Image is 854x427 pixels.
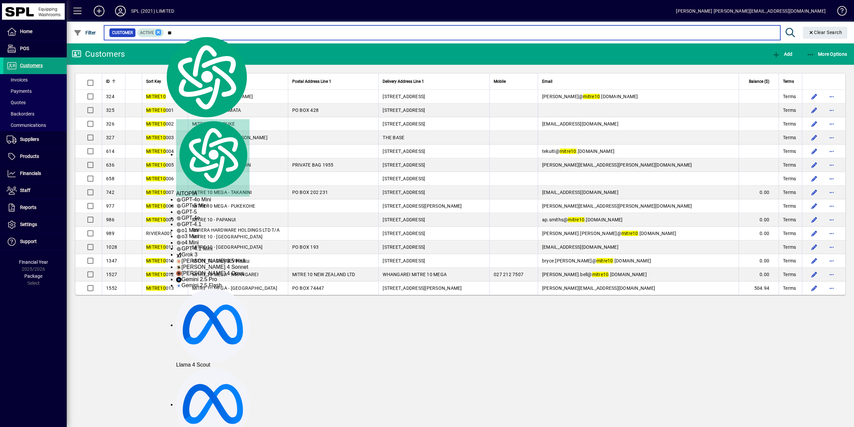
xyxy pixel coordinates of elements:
[20,29,32,34] span: Home
[163,35,250,119] img: logo.svg
[809,160,820,170] button: Edit
[826,91,837,102] button: More options
[808,30,842,35] span: Clear Search
[783,189,796,196] span: Terms
[383,78,424,85] span: Delivery Address Line 1
[783,244,796,250] span: Terms
[826,132,837,143] button: More options
[494,78,534,85] div: Mobile
[292,285,324,291] span: PO BOX 74447
[20,222,37,227] span: Settings
[542,78,735,85] div: Email
[176,282,250,288] div: Gemini 2.5 Flash
[20,188,30,193] span: Staff
[146,190,174,195] span: 007
[592,272,609,277] em: mitre10
[739,268,779,281] td: 0.00
[783,78,794,85] span: Terms
[826,173,837,184] button: More options
[176,197,181,203] img: gpt-black.svg
[783,121,796,127] span: Terms
[542,203,692,209] span: [PERSON_NAME][EMAIL_ADDRESS][PERSON_NAME][DOMAIN_NAME]
[20,239,37,244] span: Support
[106,162,114,168] span: 636
[106,94,114,99] span: 324
[809,146,820,157] button: Edit
[383,272,447,277] span: WHANGAREI MITRE 10 MEGA
[176,246,181,252] img: gpt-black.svg
[176,221,250,227] div: GPT-4.1
[176,265,181,270] img: claude-35-sonnet.svg
[783,107,796,114] span: Terms
[146,94,166,99] em: MITRE10
[146,121,166,127] em: MITRE10
[106,203,114,209] span: 977
[583,94,600,99] em: mitre10
[24,273,42,279] span: Package
[783,134,796,141] span: Terms
[146,135,166,140] em: MITRE10
[176,216,181,221] img: gpt-black.svg
[809,187,820,198] button: Edit
[7,100,26,105] span: Quotes
[292,162,334,168] span: PRIVATE BAG 1955
[74,30,96,35] span: Filter
[7,88,32,94] span: Payments
[106,285,117,291] span: 1552
[772,51,792,57] span: Add
[809,132,820,143] button: Edit
[146,149,166,154] em: MITRE10
[783,175,796,182] span: Terms
[146,108,166,113] em: MITRE10
[542,272,647,277] span: [PERSON_NAME].bell@ .[DOMAIN_NAME]
[112,29,133,36] span: Customer
[106,176,114,181] span: 658
[739,186,779,199] td: 0.00
[809,242,820,252] button: Edit
[809,228,820,239] button: Edit
[146,162,174,168] span: 005
[7,123,46,128] span: Communications
[176,210,181,215] img: gpt-black.svg
[803,27,848,39] button: Clear
[146,203,174,209] span: 008
[19,259,48,265] span: Financial Year
[771,48,794,60] button: Add
[292,272,355,277] span: MITRE 10 NEW ZEALAND LTD
[146,121,174,127] span: 002
[383,162,425,168] span: [STREET_ADDRESS]
[542,190,618,195] span: [EMAIL_ADDRESS][DOMAIN_NAME]
[20,205,36,210] span: Reports
[176,246,250,252] div: GPT-4.1 Mini
[809,119,820,129] button: Edit
[383,217,425,222] span: [STREET_ADDRESS]
[783,203,796,209] span: Terms
[106,121,114,127] span: 326
[542,149,614,154] span: tekuiti@ .[DOMAIN_NAME]
[146,149,174,154] span: 004
[749,78,769,85] span: Balance ($)
[809,91,820,102] button: Edit
[621,231,638,236] em: mitre10
[176,197,250,203] div: GPT-4o Mini
[176,240,250,246] div: o4 Mini
[383,108,425,113] span: [STREET_ADDRESS]
[743,78,775,85] div: Balance ($)
[176,222,181,227] img: gpt-black.svg
[176,228,181,233] img: gpt-black.svg
[809,255,820,266] button: Edit
[292,108,319,113] span: PO BOX 428
[809,173,820,184] button: Edit
[176,119,250,191] img: logo.svg
[826,187,837,198] button: More options
[494,272,523,277] span: 027 212 7507
[383,231,425,236] span: [STREET_ADDRESS]
[146,162,166,168] em: MITRE10
[3,216,67,233] a: Settings
[106,258,117,263] span: 1347
[146,217,174,222] span: 009
[131,6,174,16] div: SPL (2021) LIMITED
[826,160,837,170] button: More options
[106,231,114,236] span: 989
[146,244,174,250] span: 011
